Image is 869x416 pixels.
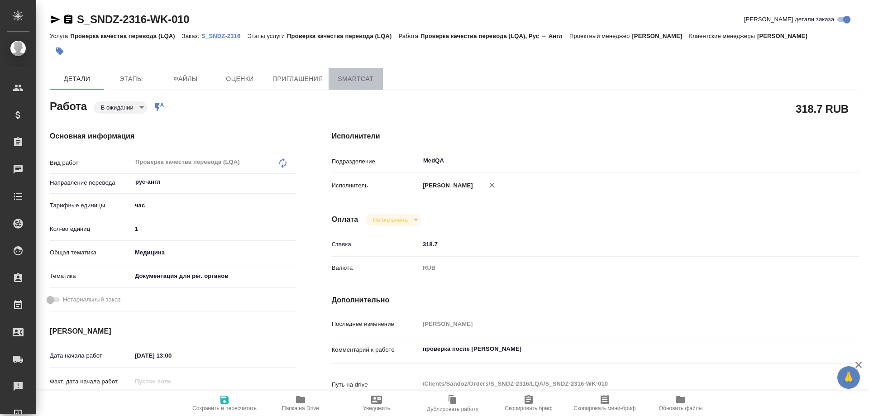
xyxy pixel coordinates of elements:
button: 🙏 [837,366,860,389]
p: Проектный менеджер [569,33,632,39]
span: Дублировать работу [427,406,478,412]
input: Пустое поле [420,317,815,330]
p: Вид работ [50,158,132,167]
p: Комментарий к работе [332,345,420,354]
h2: 318.7 RUB [796,101,849,116]
p: Исполнитель [332,181,420,190]
p: [PERSON_NAME] [420,181,473,190]
span: Детали [55,73,99,85]
input: ✎ Введи что-нибудь [420,238,815,251]
div: час [132,198,296,213]
h4: Оплата [332,214,358,225]
button: Уведомить [339,391,415,416]
button: Дублировать работу [415,391,491,416]
p: Общая тематика [50,248,132,257]
div: Медицина [132,245,296,260]
span: SmartCat [334,73,377,85]
span: Уведомить [363,405,390,411]
a: S_SNDZ-2316-WK-010 [77,13,189,25]
p: Дата начала работ [50,351,132,360]
span: Сохранить и пересчитать [192,405,257,411]
span: Оценки [218,73,262,85]
input: Пустое поле [132,375,211,388]
span: Этапы [110,73,153,85]
button: Скопировать ссылку [63,14,74,25]
p: Кол-во единиц [50,225,132,234]
button: Добавить тэг [50,41,70,61]
h4: Дополнительно [332,295,859,306]
p: Услуга [50,33,70,39]
button: Open [810,160,812,162]
button: Обновить файлы [643,391,719,416]
p: Заказ: [182,33,201,39]
button: Папка на Drive [263,391,339,416]
p: Проверка качества перевода (LQA) [287,33,398,39]
p: Проверка качества перевода (LQA), Рус → Англ [420,33,569,39]
span: Приглашения [272,73,323,85]
button: Удалить исполнителя [482,175,502,195]
p: Этапы услуги [247,33,287,39]
span: Файлы [164,73,207,85]
p: Путь на drive [332,380,420,389]
div: В ожидании [94,101,147,114]
span: Скопировать бриф [505,405,552,411]
button: Сохранить и пересчитать [186,391,263,416]
p: Клиентские менеджеры [689,33,757,39]
button: Не оплачена [370,216,410,224]
h2: Работа [50,97,87,114]
p: S_SNDZ-2316 [201,33,247,39]
p: Работа [398,33,420,39]
p: Валюта [332,263,420,273]
div: RUB [420,260,815,276]
button: Скопировать бриф [491,391,567,416]
a: S_SNDZ-2316 [201,32,247,39]
button: Скопировать мини-бриф [567,391,643,416]
span: Нотариальный заказ [63,295,120,304]
p: Тарифные единицы [50,201,132,210]
p: Ставка [332,240,420,249]
div: Документация для рег. органов [132,268,296,284]
h4: [PERSON_NAME] [50,326,296,337]
span: [PERSON_NAME] детали заказа [744,15,834,24]
p: Тематика [50,272,132,281]
input: ✎ Введи что-нибудь [132,349,211,362]
textarea: проверка после [PERSON_NAME] [420,341,815,357]
span: Папка на Drive [282,405,319,411]
div: В ожидании [365,214,421,226]
button: В ожидании [98,104,136,111]
span: Скопировать мини-бриф [573,405,635,411]
textarea: /Clients/Sandoz/Orders/S_SNDZ-2316/LQA/S_SNDZ-2316-WK-010 [420,376,815,392]
h4: Исполнители [332,131,859,142]
p: Подразделение [332,157,420,166]
button: Open [291,181,292,183]
input: ✎ Введи что-нибудь [132,222,296,235]
p: [PERSON_NAME] [757,33,814,39]
p: Направление перевода [50,178,132,187]
p: [PERSON_NAME] [632,33,689,39]
button: Скопировать ссылку для ЯМессенджера [50,14,61,25]
p: Факт. дата начала работ [50,377,132,386]
h4: Основная информация [50,131,296,142]
p: Последнее изменение [332,320,420,329]
span: Обновить файлы [659,405,703,411]
span: 🙏 [841,368,856,387]
p: Проверка качества перевода (LQA) [70,33,181,39]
